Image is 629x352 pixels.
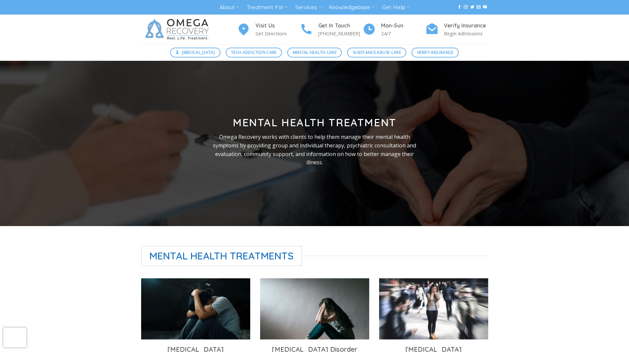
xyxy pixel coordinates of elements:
a: Get In Touch [PHONE_NUMBER] [300,21,363,38]
p: [PHONE_NUMBER] [318,30,363,37]
p: Omega Recovery works with clients to help them manage their mental health symptoms by providing g... [208,133,422,167]
a: Substance Abuse Care [347,48,406,58]
p: Get Directions [256,30,300,37]
a: Visit Us Get Directions [237,21,300,38]
h4: Get In Touch [318,21,363,30]
p: 24/7 [381,30,425,37]
h4: Verify Insurance [444,21,488,30]
img: treatment for PTSD [141,278,250,339]
a: About [219,1,239,14]
a: Verify Insurance [412,48,459,58]
a: Mental Health Care [287,48,342,58]
strong: Mental Health Treatment [233,116,396,129]
span: Verify Insurance [417,49,453,56]
span: Mental Health Treatments [141,246,302,266]
h4: Visit Us [256,21,300,30]
p: Begin Admissions [444,30,488,37]
a: Verify Insurance Begin Admissions [425,21,488,38]
img: Omega Recovery [141,15,216,44]
span: Tech Addiction Care [231,49,277,56]
a: Follow on YouTube [483,5,487,10]
a: Tech Addiction Care [226,48,282,58]
a: Send us an email [477,5,481,10]
a: Follow on Instagram [464,5,468,10]
h4: Mon-Sun [381,21,425,30]
span: Substance Abuse Care [353,49,401,56]
a: Follow on Twitter [470,5,474,10]
a: Treatment For [247,1,288,14]
a: Knowledgebase [329,1,374,14]
a: Services [295,1,321,14]
a: Follow on Facebook [457,5,461,10]
span: [MEDICAL_DATA] [182,49,215,56]
a: Get Help [382,1,410,14]
span: Mental Health Care [293,49,336,56]
a: [MEDICAL_DATA] [170,48,220,58]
